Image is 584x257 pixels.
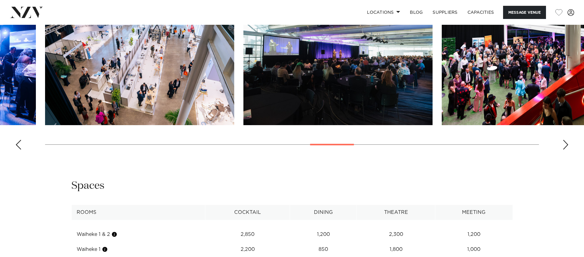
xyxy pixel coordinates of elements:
img: nzv-logo.png [10,7,43,18]
button: Message Venue [503,6,546,19]
td: 1,000 [435,242,513,257]
td: 2,200 [205,242,290,257]
th: Meeting [435,205,513,220]
a: Capacities [463,6,499,19]
td: 1,800 [357,242,435,257]
th: Theatre [357,205,435,220]
td: 1,200 [435,227,513,242]
td: Waiheke 1 & 2 [71,227,205,242]
td: 2,300 [357,227,435,242]
a: BLOG [405,6,428,19]
th: Cocktail [205,205,290,220]
a: SUPPLIERS [428,6,462,19]
th: Rooms [71,205,205,220]
th: Dining [290,205,357,220]
td: 1,200 [290,227,357,242]
h2: Spaces [71,179,105,193]
td: 850 [290,242,357,257]
a: Locations [362,6,405,19]
td: 2,850 [205,227,290,242]
td: Waiheke 1 [71,242,205,257]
